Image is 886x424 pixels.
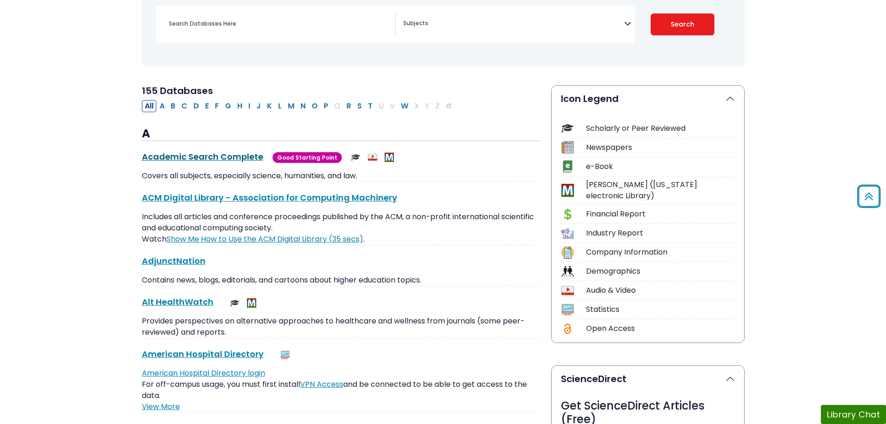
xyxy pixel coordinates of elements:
[234,100,245,112] button: Filter Results H
[586,304,735,315] div: Statistics
[142,368,540,401] p: For off-campus usage, you must first install and be connected to be able to get access to the data.
[142,84,213,97] span: 155 Databases
[142,151,263,162] a: Academic Search Complete
[280,350,290,360] img: Statistics
[285,100,297,112] button: Filter Results M
[398,100,411,112] button: Filter Results W
[273,152,342,163] span: Good Starting Point
[561,122,574,135] img: Icon Scholarly or Peer Reviewed
[142,316,540,338] p: Provides perspectives on alternative approaches to healthcare and wellness from journals (some pe...
[368,153,377,162] img: Audio & Video
[586,285,735,296] div: Audio & Video
[142,255,206,267] a: AdjunctNation
[561,303,574,316] img: Icon Statistics
[142,192,397,203] a: ACM Digital Library - Association for Computing Machinery
[561,246,574,259] img: Icon Company Information
[142,170,540,182] p: Covers all subjects, especially science, humanities, and law.
[212,100,222,112] button: Filter Results F
[586,247,735,258] div: Company Information
[385,153,394,162] img: MeL (Michigan electronic Library)
[651,13,714,35] button: Submit for Search Results
[586,142,735,153] div: Newspapers
[142,401,180,412] a: View More
[403,20,624,28] textarea: Search
[561,265,574,278] img: Icon Demographics
[157,100,167,112] button: Filter Results A
[298,100,308,112] button: Filter Results N
[821,405,886,424] button: Library Chat
[586,266,735,277] div: Demographics
[586,123,735,134] div: Scholarly or Peer Reviewed
[586,323,735,334] div: Open Access
[142,100,156,112] button: All
[191,100,202,112] button: Filter Results D
[247,298,256,308] img: MeL (Michigan electronic Library)
[168,100,178,112] button: Filter Results B
[142,275,540,286] p: Contains news, blogs, editorials, and cartoons about higher education topics.
[552,366,744,392] button: ScienceDirect
[854,188,884,204] a: Back to Top
[202,100,212,112] button: Filter Results E
[561,160,574,173] img: Icon e-Book
[275,100,285,112] button: Filter Results L
[561,208,574,221] img: Icon Financial Report
[586,161,735,172] div: e-Book
[321,100,331,112] button: Filter Results P
[300,379,343,390] a: VPN Access
[246,100,253,112] button: Filter Results I
[344,100,354,112] button: Filter Results R
[253,100,264,112] button: Filter Results J
[230,298,240,308] img: Scholarly or Peer Reviewed
[586,228,735,239] div: Industry Report
[264,100,275,112] button: Filter Results K
[561,141,574,154] img: Icon Newspapers
[142,348,264,360] a: American Hospital Directory
[142,127,540,141] h3: A
[561,184,574,196] img: Icon MeL (Michigan electronic Library)
[562,323,573,335] img: Icon Open Access
[142,100,456,111] div: Alpha-list to filter by first letter of database name
[309,100,320,112] button: Filter Results O
[167,234,363,244] a: Link opens in new window
[365,100,375,112] button: Filter Results T
[586,209,735,220] div: Financial Report
[552,86,744,112] button: Icon Legend
[561,284,574,297] img: Icon Audio & Video
[142,296,213,308] a: Alt HealthWatch
[354,100,365,112] button: Filter Results S
[561,227,574,240] img: Icon Industry Report
[222,100,234,112] button: Filter Results G
[351,153,360,162] img: Scholarly or Peer Reviewed
[586,179,735,202] div: [PERSON_NAME] ([US_STATE] electronic Library)
[163,17,395,30] input: Search database by title or keyword
[142,211,540,245] p: Includes all articles and conference proceedings published by the ACM, a non-profit international...
[179,100,190,112] button: Filter Results C
[142,368,265,378] a: American Hospital Directory login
